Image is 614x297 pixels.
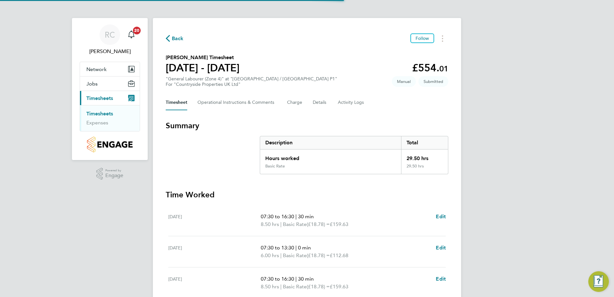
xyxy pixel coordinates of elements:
[330,252,348,258] span: £112.68
[439,64,448,73] span: 01
[436,276,446,282] span: Edit
[295,276,297,282] span: |
[412,62,448,74] app-decimal: £554.
[260,149,401,164] div: Hours worked
[86,120,108,126] a: Expenses
[166,82,337,87] div: For "Countryside Properties UK Ltd"
[437,33,448,43] button: Timesheets Menu
[80,91,140,105] button: Timesheets
[283,252,307,259] span: Basic Rate
[588,271,609,292] button: Engage Resource Center
[307,283,330,290] span: (£18.78) =
[86,95,113,101] span: Timesheets
[298,276,314,282] span: 30 min
[307,221,330,227] span: (£18.78) =
[330,283,348,290] span: £159.63
[72,18,148,160] nav: Main navigation
[80,62,140,76] button: Network
[287,95,303,110] button: Charge
[436,213,446,220] span: Edit
[436,245,446,251] span: Edit
[295,213,297,220] span: |
[436,244,446,252] a: Edit
[80,48,140,55] span: Richard Colborne
[295,245,297,251] span: |
[166,61,240,74] h1: [DATE] - [DATE]
[125,24,138,45] a: 20
[261,221,279,227] span: 8.50 hrs
[401,149,448,164] div: 29.50 hrs
[313,95,328,110] button: Details
[166,54,240,61] h2: [PERSON_NAME] Timesheet
[166,34,184,42] button: Back
[401,136,448,149] div: Total
[392,76,416,87] span: This timesheet was manually created.
[401,164,448,174] div: 29.50 hrs
[80,24,140,55] a: RC[PERSON_NAME]
[280,283,282,290] span: |
[261,283,279,290] span: 8.50 hrs
[416,35,429,41] span: Follow
[168,244,261,259] div: [DATE]
[166,95,187,110] button: Timesheet
[105,173,123,178] span: Engage
[87,137,132,152] img: countryside-properties-logo-retina.png
[298,213,314,220] span: 30 min
[80,137,140,152] a: Go to home page
[298,245,311,251] span: 0 min
[80,76,140,91] button: Jobs
[86,81,98,87] span: Jobs
[166,190,448,200] h3: Time Worked
[261,213,294,220] span: 07:30 to 16:30
[436,275,446,283] a: Edit
[283,283,307,291] span: Basic Rate
[166,121,448,131] h3: Summary
[168,275,261,291] div: [DATE]
[280,252,282,258] span: |
[418,76,448,87] span: This timesheet is Submitted.
[80,105,140,131] div: Timesheets
[261,276,294,282] span: 07:30 to 16:30
[283,221,307,228] span: Basic Rate
[86,66,107,72] span: Network
[105,168,123,173] span: Powered by
[261,252,279,258] span: 6.00 hrs
[330,221,348,227] span: £159.63
[265,164,285,169] div: Basic Rate
[133,27,141,34] span: 20
[338,95,365,110] button: Activity Logs
[307,252,330,258] span: (£18.78) =
[410,33,434,43] button: Follow
[166,76,337,87] div: "General Labourer (Zone 4)" at "[GEOGRAPHIC_DATA] / [GEOGRAPHIC_DATA] P1"
[260,136,448,174] div: Summary
[172,35,184,42] span: Back
[280,221,282,227] span: |
[260,136,401,149] div: Description
[96,168,124,180] a: Powered byEngage
[168,213,261,228] div: [DATE]
[86,111,113,117] a: Timesheets
[197,95,277,110] button: Operational Instructions & Comments
[105,31,115,39] span: RC
[436,213,446,221] a: Edit
[261,245,294,251] span: 07:30 to 13:30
